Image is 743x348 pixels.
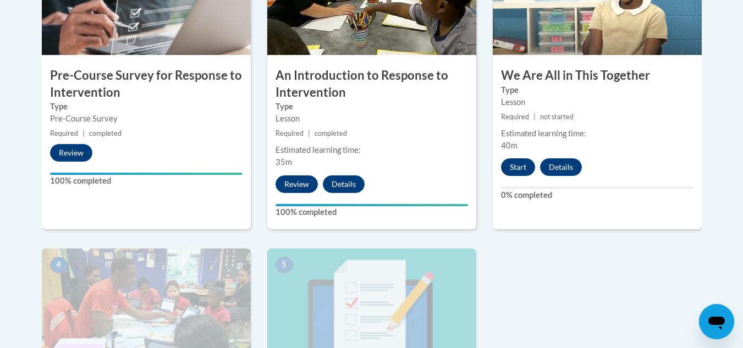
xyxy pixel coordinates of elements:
[540,113,574,121] span: not started
[501,141,518,150] span: 40m
[267,67,476,101] h3: An Introduction to Response to Intervention
[501,158,535,176] button: Start
[276,257,293,273] span: 5
[50,175,243,187] label: 100% completed
[501,113,529,121] span: Required
[50,257,68,273] span: 4
[540,158,582,176] button: Details
[501,96,694,108] div: Lesson
[276,144,468,156] div: Estimated learning time:
[50,113,243,125] div: Pre-Course Survey
[50,173,243,175] div: Your progress
[276,204,468,206] div: Your progress
[501,128,694,140] div: Estimated learning time:
[50,101,243,113] label: Type
[82,129,85,137] span: |
[276,157,292,167] span: 35m
[276,175,318,193] button: Review
[276,101,468,113] label: Type
[533,113,536,121] span: |
[501,189,694,201] label: 0% completed
[323,175,365,193] button: Details
[315,129,347,137] span: completed
[276,113,468,125] div: Lesson
[89,129,122,137] span: completed
[493,67,702,84] h3: We Are All in This Together
[50,129,78,137] span: Required
[50,144,92,162] button: Review
[276,129,304,137] span: Required
[501,84,694,96] label: Type
[42,67,251,101] h3: Pre-Course Survey for Response to Intervention
[308,129,310,137] span: |
[276,206,468,218] label: 100% completed
[699,304,734,339] iframe: Button to launch messaging window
